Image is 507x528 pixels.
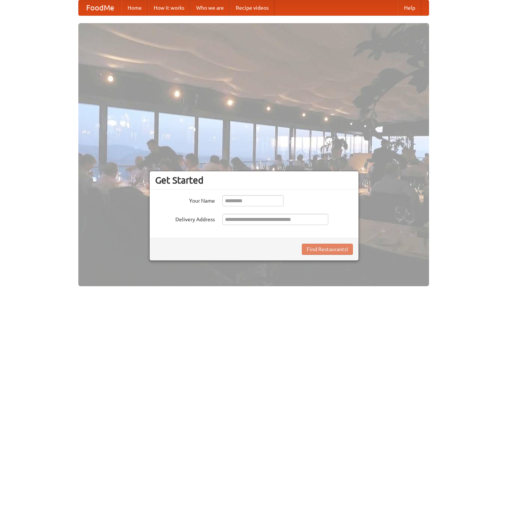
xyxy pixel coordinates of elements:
[79,0,122,15] a: FoodMe
[302,244,353,255] button: Find Restaurants!
[122,0,148,15] a: Home
[190,0,230,15] a: Who we are
[155,195,215,204] label: Your Name
[230,0,275,15] a: Recipe videos
[155,214,215,223] label: Delivery Address
[148,0,190,15] a: How it works
[398,0,421,15] a: Help
[155,175,353,186] h3: Get Started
